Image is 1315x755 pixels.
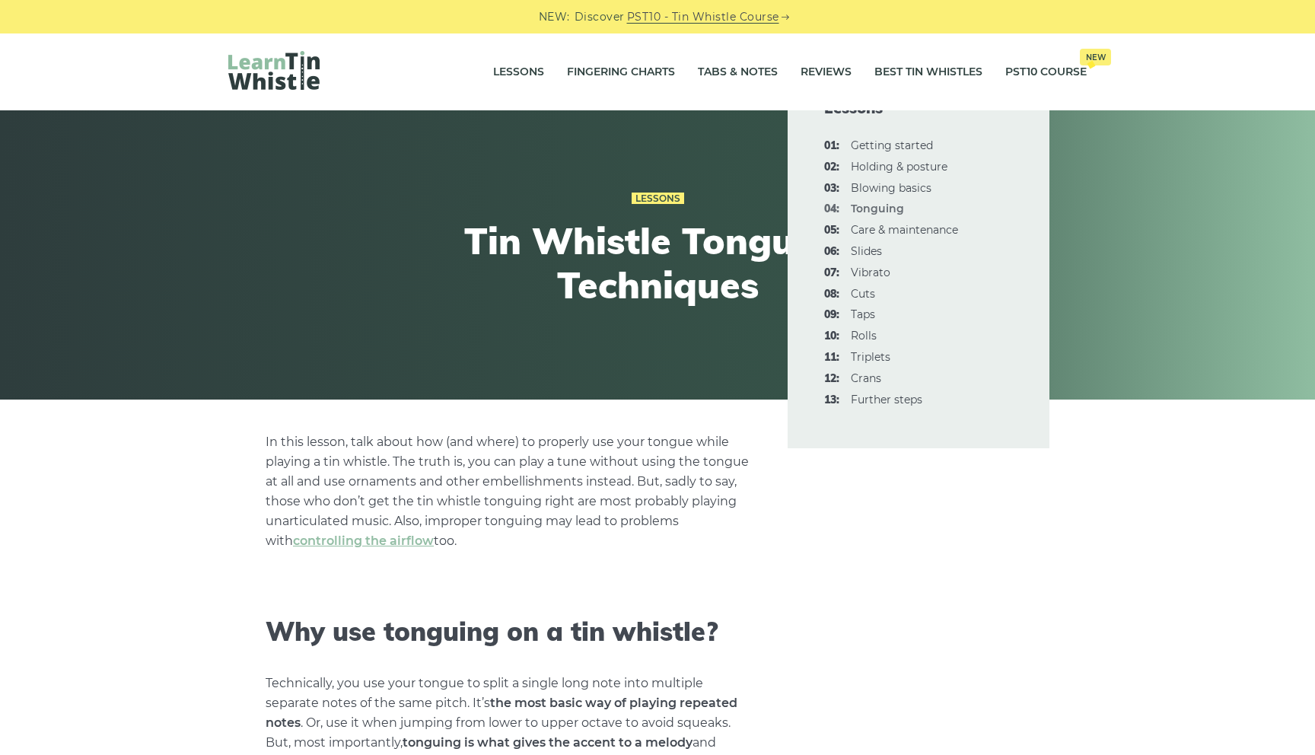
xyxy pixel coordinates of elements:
a: Fingering Charts [567,53,675,91]
span: 04: [824,200,839,218]
strong: Tonguing [851,202,904,215]
a: 12:Crans [851,371,881,385]
span: 02: [824,158,839,177]
a: controlling the airflow [293,534,434,548]
span: 06: [824,243,839,261]
a: 03:Blowing basics [851,181,931,195]
img: LearnTinWhistle.com [228,51,320,90]
span: 08: [824,285,839,304]
span: 07: [824,264,839,282]
a: Tabs & Notes [698,53,778,91]
a: 06:Slides [851,244,882,258]
span: 12: [824,370,839,388]
a: 11:Triplets [851,350,890,364]
span: 03: [824,180,839,198]
span: 01: [824,137,839,155]
p: In this lesson, talk about how (and where) to properly use your tongue while playing a tin whistl... [266,432,751,551]
span: 09: [824,306,839,324]
strong: the most basic way of playing repeated notes [266,696,737,730]
a: Best Tin Whistles [874,53,982,91]
a: 02:Holding & posture [851,160,947,174]
span: New [1080,49,1111,65]
span: 11: [824,349,839,367]
a: 08:Cuts [851,287,875,301]
a: 05:Care & maintenance [851,223,958,237]
a: 10:Rolls [851,329,877,342]
strong: tonguing is what gives the accent to a melody [403,735,693,750]
span: 05: [824,221,839,240]
h2: Why use tonguing on a tin whistle? [266,616,751,648]
a: 01:Getting started [851,139,933,152]
a: Lessons [493,53,544,91]
span: 13: [824,391,839,409]
a: Reviews [801,53,852,91]
a: 07:Vibrato [851,266,890,279]
a: Lessons [632,193,684,205]
a: 13:Further steps [851,393,922,406]
a: PST10 CourseNew [1005,53,1087,91]
span: 10: [824,327,839,346]
a: 09:Taps [851,307,875,321]
h1: Tin Whistle Tonguing Techniques [377,219,938,307]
